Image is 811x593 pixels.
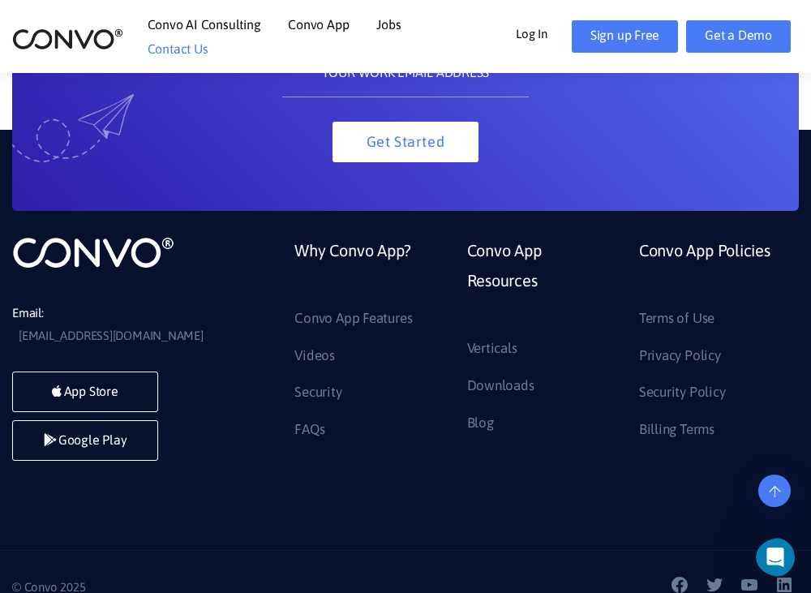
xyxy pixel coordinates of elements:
[333,122,478,162] button: Get Started
[294,306,412,332] a: Convo App Features
[467,373,534,399] a: Downloads
[294,343,335,369] a: Videos
[639,235,770,306] a: Convo App Policies
[12,372,158,412] a: App Store
[294,380,341,406] a: Security
[639,306,714,332] a: Terms of Use
[294,235,411,306] a: Why Convo App?
[639,343,721,369] a: Privacy Policy
[467,336,517,362] a: Verticals
[12,302,217,347] li: Email:
[282,235,799,454] div: Footer
[756,538,806,577] iframe: Intercom live chat
[639,417,714,443] a: Billing Terms
[12,420,158,461] a: Google Play
[12,235,174,269] img: logo_not_found
[467,410,494,436] a: Blog
[467,235,615,337] a: Convo App Resources
[294,417,324,443] a: FAQs
[19,324,204,347] a: [EMAIL_ADDRESS][DOMAIN_NAME]
[639,380,726,406] a: Security Policy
